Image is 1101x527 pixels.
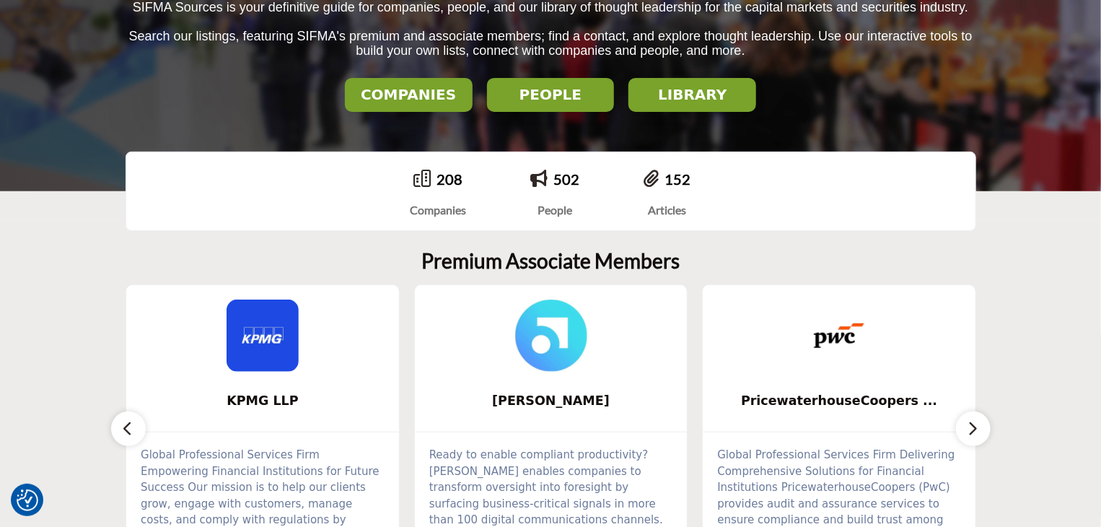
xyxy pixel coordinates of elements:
[437,170,463,188] a: 208
[644,201,690,219] div: Articles
[515,300,587,372] img: Smarsh
[803,300,875,372] img: PricewaterhouseCoopers LLP
[724,391,954,410] span: PricewaterhouseCoopers ...
[17,489,38,511] button: Consent Preferences
[227,300,299,372] img: KPMG LLP
[411,201,467,219] div: Companies
[531,201,580,219] div: People
[554,170,580,188] a: 502
[421,249,680,274] h2: Premium Associate Members
[724,382,954,420] b: PricewaterhouseCoopers LLP
[148,382,377,420] b: KPMG LLP
[437,382,666,420] b: Smarsh
[664,170,690,188] a: 152
[345,78,473,112] button: COMPANIES
[148,391,377,410] span: KPMG LLP
[415,382,688,420] a: [PERSON_NAME]
[437,391,666,410] span: [PERSON_NAME]
[491,86,610,103] h2: PEOPLE
[633,86,752,103] h2: LIBRARY
[487,78,615,112] button: PEOPLE
[128,29,972,58] span: Search our listings, featuring SIFMA's premium and associate members; find a contact, and explore...
[17,489,38,511] img: Revisit consent button
[126,382,399,420] a: KPMG LLP
[628,78,756,112] button: LIBRARY
[703,382,975,420] a: PricewaterhouseCoopers ...
[349,86,468,103] h2: COMPANIES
